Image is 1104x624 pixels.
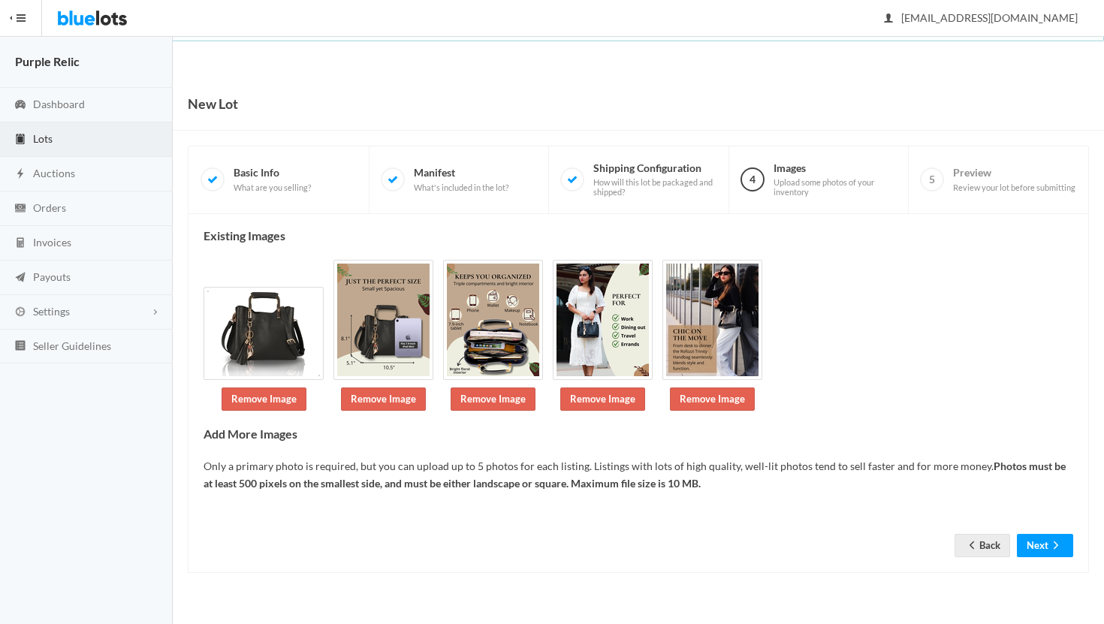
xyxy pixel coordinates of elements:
a: Remove Image [670,387,755,411]
strong: Purple Relic [15,54,80,68]
ion-icon: cog [13,306,28,320]
span: How will this lot be packaged and shipped? [593,177,716,197]
span: [EMAIL_ADDRESS][DOMAIN_NAME] [885,11,1078,24]
ion-icon: flash [13,167,28,182]
span: Lots [33,132,53,145]
span: Orders [33,201,66,214]
ion-icon: cash [13,202,28,216]
span: Dashboard [33,98,85,110]
span: What are you selling? [234,182,311,193]
ion-icon: paper plane [13,271,28,285]
button: Nextarrow forward [1017,534,1073,557]
span: Review your lot before submitting [953,182,1075,193]
span: Shipping Configuration [593,161,716,197]
p: Only a primary photo is required, but you can upload up to 5 photos for each listing. Listings wi... [204,458,1073,492]
span: Invoices [33,236,71,249]
ion-icon: speedometer [13,98,28,113]
ion-icon: arrow forward [1048,539,1063,553]
img: 27010043-7dbd-4036-8655-e6fe53f9867a-1734151496.jpg [204,287,324,380]
span: Seller Guidelines [33,339,111,352]
span: 5 [920,167,944,191]
span: Upload some photos of your inventory [774,177,897,197]
span: 4 [741,167,765,191]
span: Settings [33,305,70,318]
img: 77fb662b-63e6-4cca-aafc-f833b53cf9ac-1734151498.jpg [443,260,543,380]
h1: New Lot [188,92,238,115]
span: Auctions [33,167,75,179]
a: Remove Image [222,387,306,411]
a: Remove Image [560,387,645,411]
a: Remove Image [451,387,535,411]
span: Manifest [414,166,508,192]
ion-icon: clipboard [13,133,28,147]
img: 054a1911-0c1b-4526-8d78-8c7a8894ce16-1734151496.jpg [333,260,433,380]
span: Images [774,161,897,197]
span: Basic Info [234,166,311,192]
h4: Existing Images [204,229,1073,243]
img: 2359e6b2-5344-4f88-8409-bcce1bc81641-1734151499.jpg [553,260,653,380]
b: Photos must be at least 500 pixels on the smallest side, and must be either landscape or square. ... [204,460,1066,490]
a: arrow backBack [955,534,1010,557]
img: cec62bae-0a14-4572-8833-67b54584c377-1734151500.jpg [662,260,762,380]
ion-icon: list box [13,339,28,354]
span: What's included in the lot? [414,182,508,193]
span: Payouts [33,270,71,283]
a: Remove Image [341,387,426,411]
ion-icon: calculator [13,237,28,251]
ion-icon: person [881,12,896,26]
ion-icon: arrow back [964,539,979,553]
h4: Add More Images [204,427,1073,441]
span: Preview [953,166,1075,192]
